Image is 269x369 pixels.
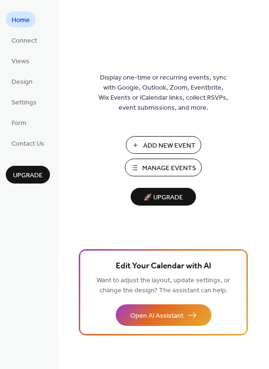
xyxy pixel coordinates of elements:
[143,141,196,151] span: Add New Event
[126,136,201,154] button: Add New Event
[6,73,38,89] a: Design
[130,311,183,321] span: Open AI Assistant
[12,77,33,87] span: Design
[12,139,44,149] span: Contact Us
[98,73,228,113] span: Display one-time or recurring events, sync with Google, Outlook, Zoom, Eventbrite, Wix Events or ...
[6,166,50,184] button: Upgrade
[131,188,196,206] button: 🚀 Upgrade
[6,32,43,48] a: Connect
[6,115,32,130] a: Form
[12,118,26,128] span: Form
[125,159,202,176] button: Manage Events
[116,260,211,273] span: Edit Your Calendar with AI
[97,274,230,297] span: Want to adjust the layout, update settings, or change the design? The assistant can help.
[12,36,37,46] span: Connect
[6,12,36,27] a: Home
[12,15,30,25] span: Home
[12,98,37,108] span: Settings
[13,171,43,181] span: Upgrade
[12,57,29,67] span: Views
[6,94,42,110] a: Settings
[6,53,35,69] a: Views
[142,163,196,173] span: Manage Events
[136,191,190,204] span: 🚀 Upgrade
[116,304,211,326] button: Open AI Assistant
[6,135,50,151] a: Contact Us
